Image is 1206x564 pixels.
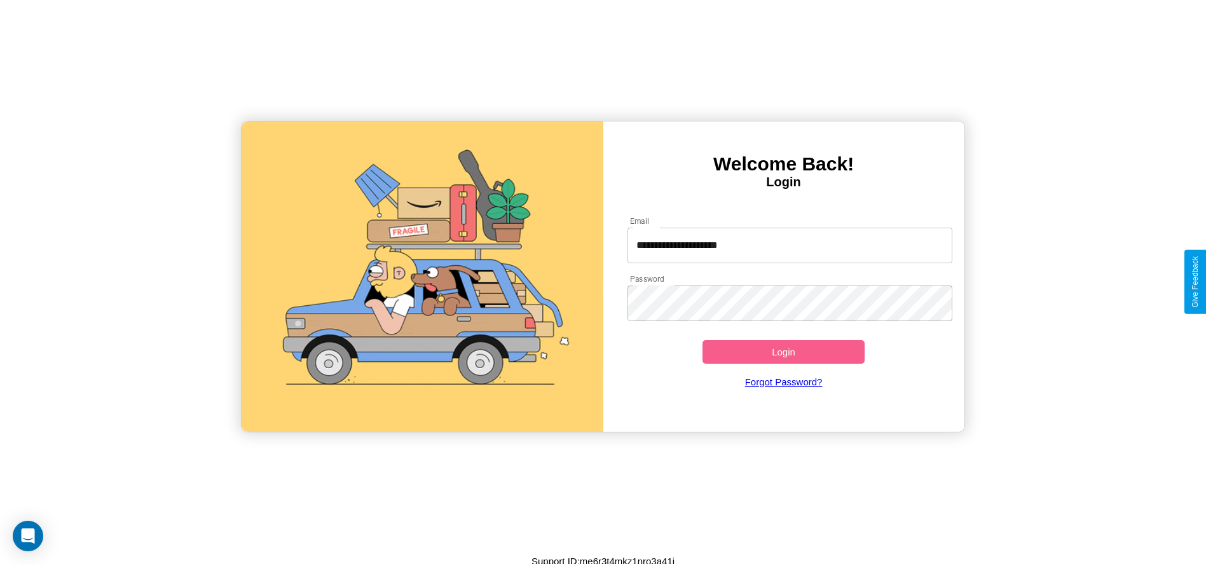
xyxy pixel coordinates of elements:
img: gif [242,121,603,432]
div: Give Feedback [1191,256,1200,308]
label: Password [630,273,664,284]
h4: Login [603,175,964,189]
label: Email [630,216,650,226]
button: Login [702,340,865,364]
div: Open Intercom Messenger [13,521,43,551]
h3: Welcome Back! [603,153,964,175]
a: Forgot Password? [621,364,946,400]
